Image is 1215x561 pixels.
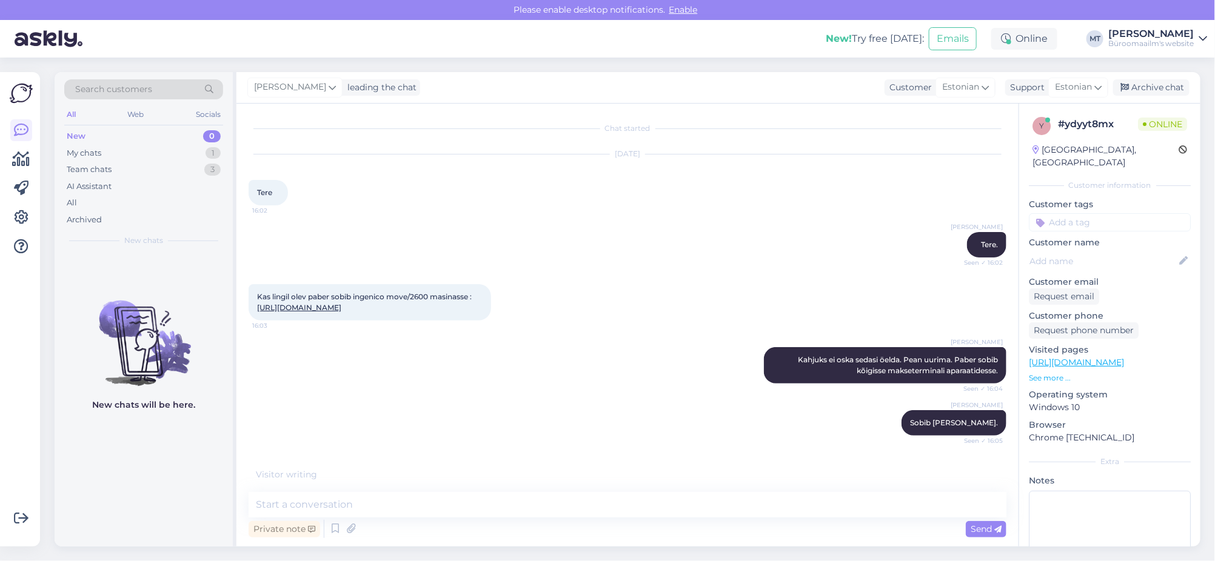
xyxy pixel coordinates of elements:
[1029,373,1191,383] p: See more ...
[254,81,326,94] span: [PERSON_NAME]
[1029,254,1177,268] input: Add name
[1029,236,1191,249] p: Customer name
[126,107,147,122] div: Web
[929,27,977,50] button: Emails
[249,148,1006,159] div: [DATE]
[67,147,101,159] div: My chats
[75,83,152,96] span: Search customers
[666,4,701,15] span: Enable
[249,521,320,537] div: Private note
[957,258,1003,267] span: Seen ✓ 16:02
[257,188,272,197] span: Tere
[1039,121,1044,130] span: y
[951,337,1003,347] span: [PERSON_NAME]
[206,147,221,159] div: 1
[124,235,163,246] span: New chats
[826,32,924,46] div: Try free [DATE]:
[885,81,932,94] div: Customer
[257,292,472,312] span: Kas lingil olev paber sobib ingenico move/2600 masinasse :
[957,436,1003,445] span: Seen ✓ 16:05
[193,107,223,122] div: Socials
[10,82,33,105] img: Askly Logo
[67,164,112,176] div: Team chats
[942,81,979,94] span: Estonian
[1055,81,1092,94] span: Estonian
[67,181,112,193] div: AI Assistant
[1029,344,1191,356] p: Visited pages
[249,123,1006,134] div: Chat started
[203,130,221,142] div: 0
[67,214,102,226] div: Archived
[252,206,298,215] span: 16:02
[1108,29,1194,39] div: [PERSON_NAME]
[204,164,221,176] div: 3
[1029,456,1191,467] div: Extra
[343,81,417,94] div: leading the chat
[971,523,1002,534] span: Send
[798,355,1000,375] span: Kahjuks ei oska sedasi öelda. Pean uurima. Paber sobib kõigisse makseterminali aparaatidesse.
[55,279,233,388] img: No chats
[317,469,319,480] span: .
[1029,419,1191,431] p: Browser
[1029,357,1124,368] a: [URL][DOMAIN_NAME]
[826,33,852,44] b: New!
[257,303,341,312] a: [URL][DOMAIN_NAME]
[1029,431,1191,444] p: Chrome [TECHNICAL_ID]
[951,400,1003,410] span: [PERSON_NAME]
[1029,276,1191,288] p: Customer email
[1108,39,1194,48] div: Büroomaailm's website
[1029,198,1191,211] p: Customer tags
[1005,81,1045,94] div: Support
[1029,310,1191,322] p: Customer phone
[1029,180,1191,191] div: Customer information
[910,418,998,427] span: Sobib [PERSON_NAME].
[249,468,1006,481] div: Visitor writing
[1086,30,1103,47] div: MT
[981,240,998,249] span: Tere.
[92,399,195,411] p: New chats will be here.
[957,384,1003,393] span: Seen ✓ 16:04
[1108,29,1208,48] a: [PERSON_NAME]Büroomaailm's website
[951,222,1003,231] span: [PERSON_NAME]
[1029,322,1139,339] div: Request phone number
[1058,117,1138,131] div: # ydyyt8mx
[1138,118,1187,131] span: Online
[252,321,298,330] span: 16:03
[67,197,77,209] div: All
[1029,213,1191,231] input: Add a tag
[1033,144,1179,169] div: [GEOGRAPHIC_DATA], [GEOGRAPHIC_DATA]
[1029,288,1099,305] div: Request email
[64,107,78,122] div: All
[1029,388,1191,401] p: Operating system
[67,130,85,142] div: New
[1029,474,1191,487] p: Notes
[991,28,1057,50] div: Online
[1113,79,1190,96] div: Archive chat
[1029,401,1191,414] p: Windows 10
